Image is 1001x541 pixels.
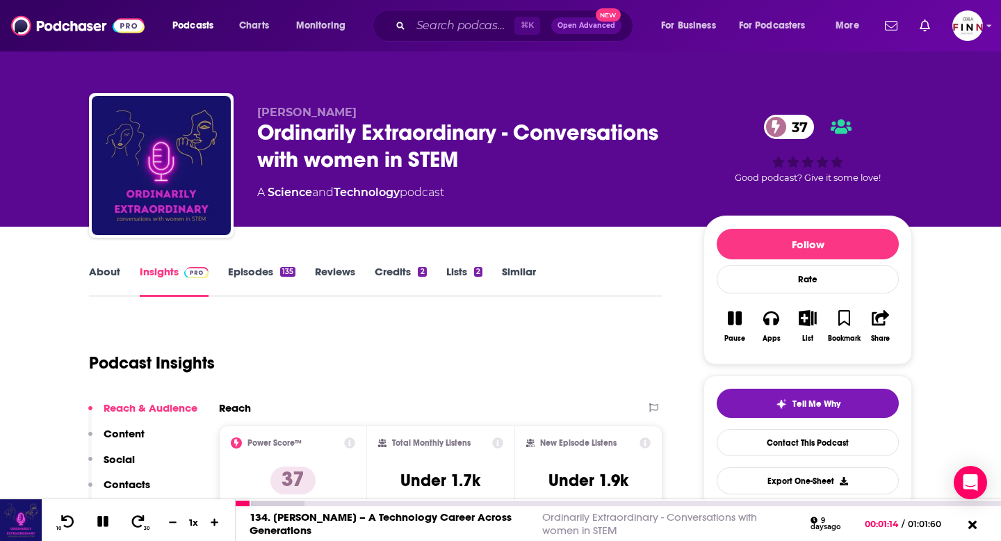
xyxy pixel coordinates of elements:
[257,106,357,119] span: [PERSON_NAME]
[776,398,787,410] img: tell me why sparkle
[717,389,899,418] button: tell me why sparkleTell Me Why
[904,519,955,529] span: 01:01:60
[902,519,904,529] span: /
[89,265,120,297] a: About
[144,526,149,531] span: 30
[163,15,231,37] button: open menu
[828,334,861,343] div: Bookmark
[315,265,355,297] a: Reviews
[446,265,482,297] a: Lists2
[764,115,815,139] a: 37
[386,10,646,42] div: Search podcasts, credits, & more...
[730,15,826,37] button: open menu
[418,267,426,277] div: 2
[286,15,364,37] button: open menu
[952,10,983,41] img: User Profile
[92,96,231,235] img: Ordinarily Extraordinary - Conversations with women in STEM
[56,526,61,531] span: 10
[952,10,983,41] span: Logged in as FINNMadison
[836,16,859,35] span: More
[228,265,295,297] a: Episodes135
[826,301,862,351] button: Bookmark
[88,401,197,427] button: Reach & Audience
[392,438,471,448] h2: Total Monthly Listens
[548,470,628,491] h3: Under 1.9k
[375,265,426,297] a: Credits2
[724,334,745,343] div: Pause
[651,15,733,37] button: open menu
[400,470,480,491] h3: Under 1.7k
[826,15,877,37] button: open menu
[88,427,145,453] button: Content
[954,466,987,499] div: Open Intercom Messenger
[811,517,851,531] div: 9 days ago
[717,467,899,494] button: Export One-Sheet
[250,510,512,537] a: 134. [PERSON_NAME] – A Technology Career Across Generations
[717,265,899,293] div: Rate
[11,13,145,39] img: Podchaser - Follow, Share and Rate Podcasts
[140,265,209,297] a: InsightsPodchaser Pro
[914,14,936,38] a: Show notifications dropdown
[89,353,215,373] h1: Podcast Insights
[792,398,840,410] span: Tell Me Why
[542,510,757,537] a: Ordinarily Extraordinary - Conversations with women in STEM
[184,267,209,278] img: Podchaser Pro
[735,172,881,183] span: Good podcast? Give it some love!
[802,334,813,343] div: List
[790,301,826,351] button: List
[54,514,80,531] button: 10
[88,453,135,478] button: Social
[88,478,150,503] button: Contacts
[703,106,912,192] div: 37Good podcast? Give it some love!
[104,427,145,440] p: Content
[502,265,536,297] a: Similar
[717,301,753,351] button: Pause
[865,519,902,529] span: 00:01:14
[104,453,135,466] p: Social
[739,16,806,35] span: For Podcasters
[763,334,781,343] div: Apps
[540,438,617,448] h2: New Episode Listens
[863,301,899,351] button: Share
[514,17,540,35] span: ⌘ K
[474,267,482,277] div: 2
[257,184,444,201] div: A podcast
[247,438,302,448] h2: Power Score™
[411,15,514,37] input: Search podcasts, credits, & more...
[104,401,197,414] p: Reach & Audience
[879,14,903,38] a: Show notifications dropdown
[270,467,316,494] p: 37
[268,186,312,199] a: Science
[239,16,269,35] span: Charts
[104,478,150,491] p: Contacts
[558,22,615,29] span: Open Advanced
[219,401,251,414] h2: Reach
[126,514,152,531] button: 30
[230,15,277,37] a: Charts
[871,334,890,343] div: Share
[551,17,621,34] button: Open AdvancedNew
[334,186,400,199] a: Technology
[312,186,334,199] span: and
[280,267,295,277] div: 135
[952,10,983,41] button: Show profile menu
[717,429,899,456] a: Contact This Podcast
[182,517,206,528] div: 1 x
[778,115,815,139] span: 37
[172,16,213,35] span: Podcasts
[596,8,621,22] span: New
[296,16,345,35] span: Monitoring
[717,229,899,259] button: Follow
[753,301,789,351] button: Apps
[661,16,716,35] span: For Business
